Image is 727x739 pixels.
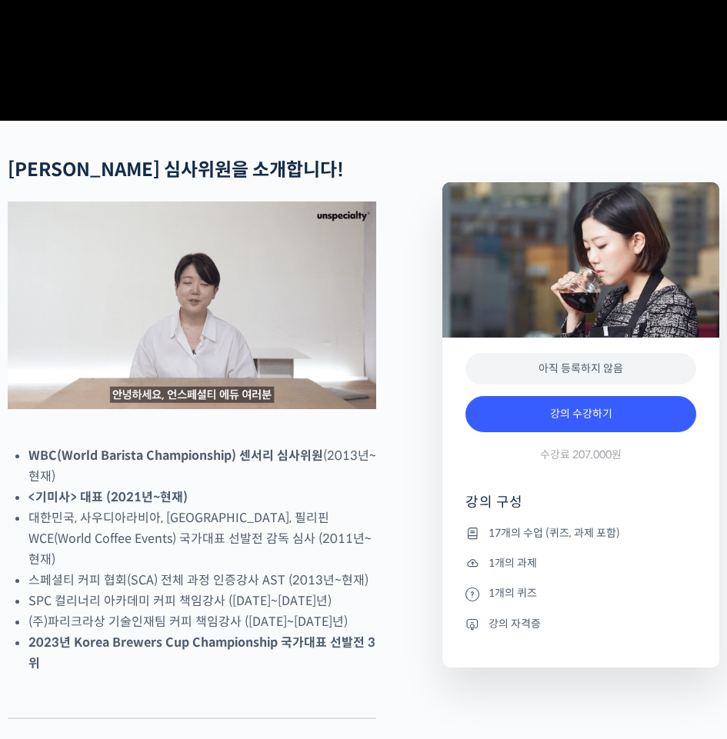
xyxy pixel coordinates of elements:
a: 설정 [198,488,295,526]
strong: <기미사> 대표 (2021년~현재) [28,489,188,505]
span: 설정 [238,511,256,523]
li: 강의 자격증 [465,614,696,633]
strong: 2023년 Korea Brewers Cup Championship 국가대표 선발전 3위 [28,634,375,671]
a: 대화 [102,488,198,526]
strong: WBC(World Barista Championship) 센서리 심사위원 [28,448,323,464]
li: (주)파리크라상 기술인재팀 커피 책임강사 ([DATE]~[DATE]년) [28,611,376,632]
div: 아직 등록하지 않음 [465,353,696,384]
li: 1개의 퀴즈 [465,584,696,603]
h4: 강의 구성 [465,493,696,524]
li: 17개의 수업 (퀴즈, 과제 포함) [465,524,696,542]
li: 1개의 과제 [465,554,696,572]
span: 수강료 207,000원 [540,448,622,462]
h2: ! [8,159,376,181]
strong: [PERSON_NAME] 심사위원을 소개합니다 [8,158,337,181]
a: 강의 수강하기 [465,396,696,433]
span: 홈 [48,511,58,523]
span: 대화 [141,511,159,524]
li: (2013년~현재) [28,445,376,487]
a: 홈 [5,488,102,526]
li: 대한민국, 사우디아라비아, [GEOGRAPHIC_DATA], 필리핀 WCE(World Coffee Events) 국가대표 선발전 감독 심사 (2011년~현재) [28,508,376,570]
li: SPC 컬리너리 아카데미 커피 책임강사 ([DATE]~[DATE]년) [28,591,376,611]
li: 스페셜티 커피 협회(SCA) 전체 과정 인증강사 AST (2013년~현재) [28,570,376,591]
